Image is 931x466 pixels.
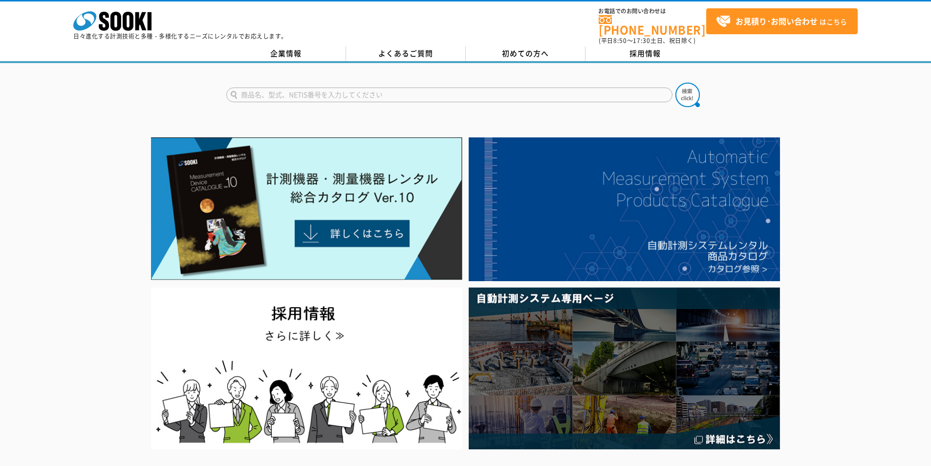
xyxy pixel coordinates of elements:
[151,288,462,449] img: SOOKI recruit
[736,15,818,27] strong: お見積り･お問い合わせ
[675,83,700,107] img: btn_search.png
[599,36,695,45] span: (平日 ～ 土日、祝日除く)
[633,36,650,45] span: 17:30
[226,88,672,102] input: 商品名、型式、NETIS番号を入力してください
[346,46,466,61] a: よくあるご質問
[73,33,287,39] p: 日々進化する計測技術と多種・多様化するニーズにレンタルでお応えします。
[226,46,346,61] a: 企業情報
[469,137,780,281] img: 自動計測システムカタログ
[716,14,847,29] span: はこちら
[613,36,627,45] span: 8:50
[706,8,858,34] a: お見積り･お問い合わせはこちら
[466,46,585,61] a: 初めての方へ
[151,137,462,280] img: Catalog Ver10
[502,48,549,59] span: 初めての方へ
[469,288,780,449] img: 自動計測システム専用ページ
[585,46,705,61] a: 採用情報
[599,8,706,14] span: お電話でのお問い合わせは
[599,15,706,35] a: [PHONE_NUMBER]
